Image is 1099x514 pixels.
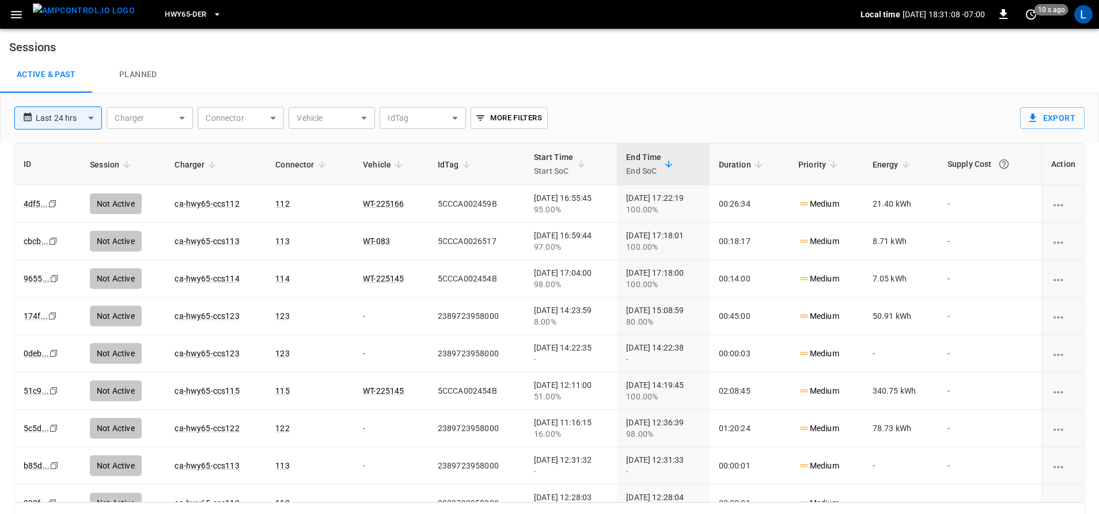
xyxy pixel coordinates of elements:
td: - [938,447,1041,485]
div: 98.00% [534,279,608,290]
div: copy [49,459,60,472]
div: Last 24 hrs [36,107,102,129]
div: copy [48,422,60,435]
p: Medium [798,273,839,285]
div: Supply Cost [948,154,1032,174]
div: End Time [626,150,661,178]
a: 123 [275,311,289,321]
td: - [938,410,1041,447]
p: Medium [798,235,839,248]
div: 51.00% [534,391,608,402]
span: Start TimeStart SoC [534,150,589,178]
td: - [863,447,938,485]
a: ca-hwy65-ccs112 [175,498,239,508]
span: 10 s ago [1034,4,1068,16]
div: 16.00% [534,428,608,440]
div: [DATE] 14:22:35 [534,342,608,365]
p: Medium [798,497,839,509]
td: 8.71 kWh [863,223,938,260]
span: Connector [275,158,329,172]
div: [DATE] 11:16:15 [534,417,608,440]
a: ca-hwy65-ccs123 [175,311,239,321]
div: Not Active [90,268,142,289]
p: Medium [798,310,839,322]
a: 9655... [24,274,50,283]
div: Not Active [90,231,142,252]
td: 2389723958000 [429,335,525,372]
td: - [354,335,429,372]
div: [DATE] 16:59:44 [534,230,608,253]
span: Charger [175,158,219,172]
div: charging session options [1051,235,1075,247]
td: 02:08:45 [710,372,789,410]
p: Medium [798,460,839,472]
div: profile-icon [1074,5,1093,24]
a: 112 [275,498,289,508]
p: End SoC [626,164,661,178]
div: [DATE] 12:31:32 [534,454,608,477]
div: charging session options [1051,273,1075,284]
div: copy [47,310,59,322]
p: Start SoC [534,164,574,178]
td: 01:20:24 [710,410,789,447]
a: 113 [275,461,289,470]
td: 340.75 kWh [863,372,938,410]
div: [DATE] 17:04:00 [534,267,608,290]
a: WT-225145 [363,274,404,283]
td: 78.73 kWh [863,410,938,447]
td: 5CCCA002459B [429,185,525,223]
div: charging session options [1051,497,1075,509]
div: [DATE] 12:11:00 [534,379,608,402]
div: copy [47,197,59,210]
div: charging session options [1051,198,1075,210]
td: - [863,335,938,372]
div: copy [47,497,59,509]
span: Duration [719,158,766,172]
a: 174f... [24,311,48,321]
div: Start Time [534,150,574,178]
div: [DATE] 17:18:01 [626,230,700,253]
a: 122 [275,424,289,433]
p: [DATE] 18:31:08 -07:00 [903,9,985,20]
div: - [626,353,700,365]
div: [DATE] 17:18:00 [626,267,700,290]
div: Not Active [90,418,142,439]
div: sessions table [14,143,1085,502]
a: 4df5... [24,199,48,208]
td: 5CCCA0026517 [429,223,525,260]
button: HWY65-DER [160,3,226,26]
button: Export [1020,107,1085,129]
div: [DATE] 16:55:45 [534,192,608,215]
div: 100.00% [626,204,700,215]
a: 330f... [24,498,48,508]
div: [DATE] 12:36:39 [626,417,700,440]
div: - [534,353,608,365]
div: Not Active [90,343,142,364]
div: 80.00% [626,316,700,328]
div: 97.00% [534,241,608,253]
div: Not Active [90,455,142,476]
td: 00:00:03 [710,335,789,372]
div: charging session options [1051,422,1075,434]
td: - [938,335,1041,372]
span: End TimeEnd SoC [626,150,676,178]
a: WT-225166 [363,199,404,208]
a: ca-hwy65-ccs122 [175,424,239,433]
div: - [534,466,608,477]
div: Not Active [90,193,142,214]
td: 50.91 kWh [863,298,938,335]
td: 00:18:17 [710,223,789,260]
div: 100.00% [626,241,700,253]
p: Medium [798,385,839,397]
a: WT-225145 [363,386,404,395]
p: Medium [798,198,839,210]
p: Medium [798,348,839,360]
div: [DATE] 12:31:33 [626,454,700,477]
td: - [938,185,1041,223]
td: - [938,223,1041,260]
div: [DATE] 14:19:45 [626,379,700,402]
div: charging session options [1051,310,1075,322]
a: ca-hwy65-ccs113 [175,461,239,470]
img: ampcontrol.io logo [33,3,135,18]
td: 00:45:00 [710,298,789,335]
